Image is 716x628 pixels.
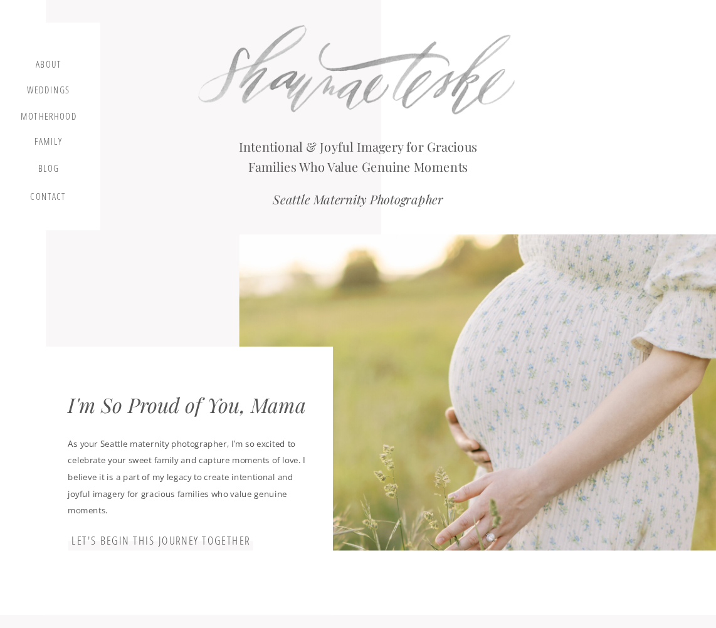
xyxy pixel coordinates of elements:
a: Weddings [26,85,71,100]
a: blog [31,163,66,180]
a: let's begin this journey together [69,534,253,548]
a: Family [26,136,71,152]
h2: Intentional & Joyful Imagery for Gracious Families Who Value Genuine Moments [226,137,491,171]
a: contact [28,191,69,207]
div: I'm So Proud of You, Mama [68,392,308,427]
a: motherhood [21,111,76,124]
a: about [31,59,66,73]
i: Seattle Maternity Photographer [273,191,443,207]
p: As your Seattle maternity photographer, I’m so excited to celebrate your sweet family and capture... [68,436,308,506]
